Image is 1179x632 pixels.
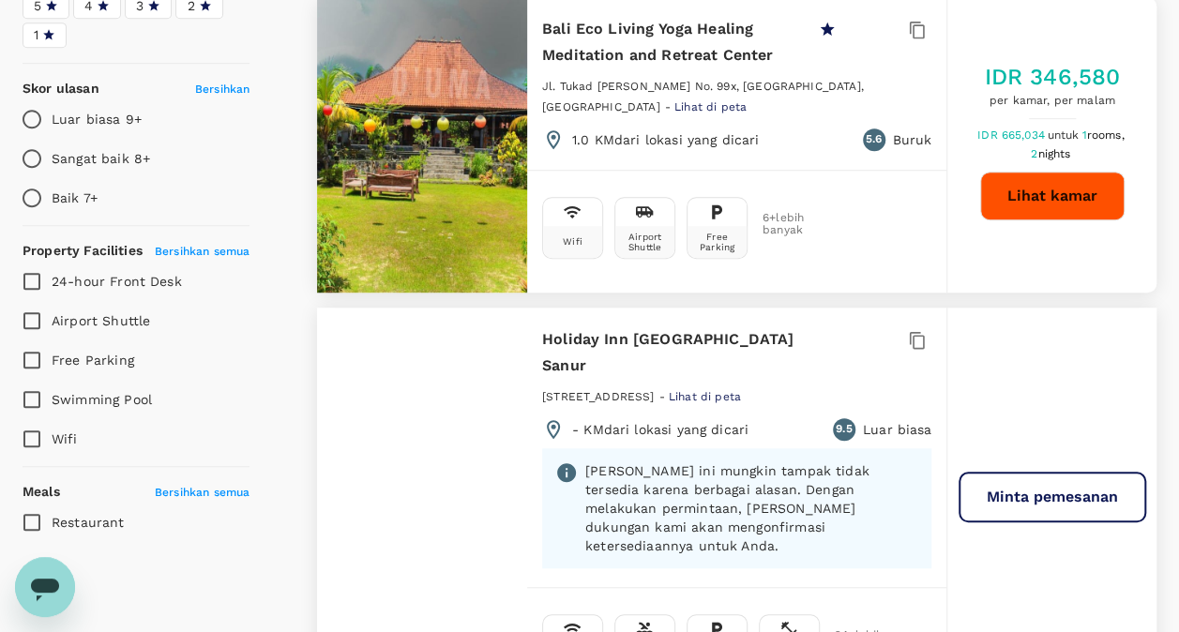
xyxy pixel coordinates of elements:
span: Bersihkan [195,83,249,96]
span: IDR 665,034 [977,128,1048,142]
p: Luar biasa [863,420,932,439]
span: Lihat di peta [669,390,741,403]
h6: Bali Eco Living Yoga Healing Meditation and Retreat Center [542,16,804,68]
span: 9.5 [836,420,852,439]
p: - KM dari lokasi yang dicari [572,420,748,439]
a: Lihat di peta [669,388,741,403]
div: Free Parking [691,232,743,252]
span: Bersihkan semua [155,245,249,258]
span: 2 [1031,147,1073,160]
p: Baik 7+ [52,188,98,207]
div: Wifi [563,236,582,247]
h6: Property Facilities [23,241,143,262]
span: Free Parking [52,353,134,368]
a: Lihat di peta [674,98,747,113]
p: Sangat baik 8+ [52,149,150,168]
span: rooms, [1086,128,1124,142]
span: Jl. Tukad [PERSON_NAME] No. 99x, [GEOGRAPHIC_DATA], [GEOGRAPHIC_DATA] [542,80,864,113]
span: 1 [34,25,38,45]
span: 6 + lebih banyak [763,212,791,236]
span: Restaurant [52,515,125,530]
p: Buruk [893,130,932,149]
span: 24-hour Front Desk [52,274,182,289]
span: per kamar, per malam [984,92,1120,111]
h6: Holiday Inn [GEOGRAPHIC_DATA] Sanur [542,326,804,379]
p: [PERSON_NAME] ini mungkin tampak tidak tersedia karena berbagai alasan. Dengan melakukan perminta... [585,461,918,555]
span: untuk [1048,128,1082,142]
span: [STREET_ADDRESS] [542,390,654,403]
h6: Skor ulasan [23,79,99,99]
button: Lihat kamar [980,172,1125,220]
span: 1 [1081,128,1126,142]
span: Airport Shuttle [52,313,150,328]
button: Minta pemesanan [959,472,1146,522]
div: Airport Shuttle [619,232,671,252]
p: 1.0 KM dari lokasi yang dicari [572,130,759,149]
span: Bersihkan semua [155,486,249,499]
span: Swimming Pool [52,392,152,407]
span: nights [1037,147,1070,160]
p: Luar biasa 9+ [52,110,142,128]
span: - [665,100,674,113]
span: 5.6 [866,130,882,149]
span: - [659,390,669,403]
h5: IDR 346,580 [984,62,1120,92]
span: Wifi [52,431,78,446]
iframe: Button to launch messaging window [15,557,75,617]
h6: Meals [23,482,60,503]
span: Lihat di peta [674,100,747,113]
